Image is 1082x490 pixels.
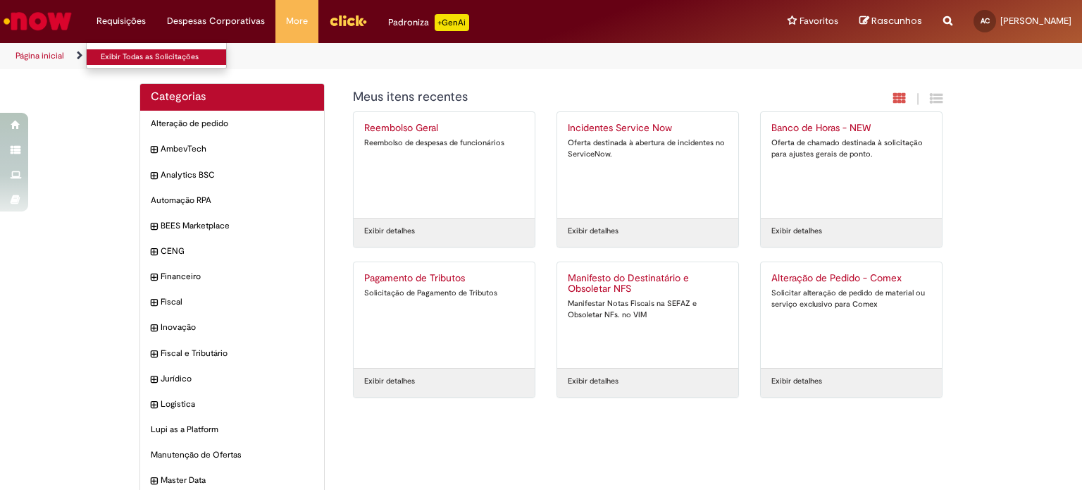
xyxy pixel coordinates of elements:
a: Exibir detalhes [771,226,822,237]
span: Inovação [161,321,313,333]
a: Manifesto do Destinatário e Obsoletar NFS Manifestar Notas Fiscais na SEFAZ e Obsoletar NFs. no VIM [557,262,738,368]
span: Financeiro [161,271,313,283]
img: ServiceNow [1,7,74,35]
div: expandir categoria Fiscal Fiscal [140,289,324,315]
div: expandir categoria Fiscal e Tributário Fiscal e Tributário [140,341,324,367]
i: expandir categoria Fiscal e Tributário [151,348,157,362]
span: [PERSON_NAME] [1000,15,1071,27]
span: AmbevTech [161,143,313,155]
div: Reembolso de despesas de funcionários [364,137,524,149]
span: Manutenção de Ofertas [151,449,313,461]
span: Alteração de pedido [151,118,313,130]
div: expandir categoria Inovação Inovação [140,314,324,341]
a: Página inicial [15,50,64,61]
span: More [286,14,308,28]
a: Exibir detalhes [364,376,415,387]
div: Oferta de chamado destinada à solicitação para ajustes gerais de ponto. [771,137,931,159]
span: Fiscal [161,296,313,308]
span: Logistica [161,398,313,410]
i: expandir categoria Fiscal [151,296,157,310]
h2: Pagamento de Tributos [364,273,524,284]
h2: Reembolso Geral [364,123,524,134]
h2: Incidentes Service Now [568,123,728,134]
span: Automação RPA [151,195,313,207]
div: Automação RPA [140,188,324,214]
i: expandir categoria Inovação [151,321,157,336]
h1: {"description":"","title":"Meus itens recentes"} Categoria [353,90,790,104]
div: Manifestar Notas Fiscais na SEFAZ e Obsoletar NFs. no VIM [568,298,728,320]
span: Rascunhos [871,14,922,27]
div: Manutenção de Ofertas [140,442,324,468]
span: Favoritos [800,14,838,28]
a: Exibir detalhes [364,226,415,237]
span: Jurídico [161,373,313,385]
span: Despesas Corporativas [167,14,265,28]
i: expandir categoria Financeiro [151,271,157,285]
p: +GenAi [435,14,469,31]
a: Exibir detalhes [771,376,822,387]
span: CENG [161,245,313,257]
div: Alteração de pedido [140,111,324,137]
img: click_logo_yellow_360x200.png [329,10,367,31]
div: expandir categoria Logistica Logistica [140,391,324,417]
div: expandir categoria CENG CENG [140,238,324,264]
a: Exibir detalhes [568,376,618,387]
div: expandir categoria AmbevTech AmbevTech [140,136,324,162]
h2: Manifesto do Destinatário e Obsoletar NFS [568,273,728,295]
div: Solicitar alteração de pedido de material ou serviço exclusivo para Comex [771,288,931,310]
a: Exibir detalhes [568,226,618,237]
a: Exibir Todas as Solicitações [87,49,242,65]
a: Banco de Horas - NEW Oferta de chamado destinada à solicitação para ajustes gerais de ponto. [761,112,942,218]
div: expandir categoria Analytics BSC Analytics BSC [140,162,324,188]
a: Rascunhos [859,15,922,28]
i: Exibição de grade [930,92,943,105]
span: Master Data [161,474,313,486]
div: expandir categoria Financeiro Financeiro [140,264,324,290]
span: Requisições [97,14,146,28]
i: expandir categoria Logistica [151,398,157,412]
span: | [916,91,919,107]
div: Lupi as a Platform [140,417,324,443]
i: expandir categoria BEES Marketplace [151,220,157,234]
i: expandir categoria Analytics BSC [151,169,157,183]
div: Oferta destinada à abertura de incidentes no ServiceNow. [568,137,728,159]
h2: Categorias [151,91,313,104]
a: Incidentes Service Now Oferta destinada à abertura de incidentes no ServiceNow. [557,112,738,218]
a: Reembolso Geral Reembolso de despesas de funcionários [354,112,535,218]
h2: Alteração de Pedido - Comex [771,273,931,284]
div: expandir categoria BEES Marketplace BEES Marketplace [140,213,324,239]
div: expandir categoria Jurídico Jurídico [140,366,324,392]
span: Lupi as a Platform [151,424,313,436]
div: Padroniza [388,14,469,31]
span: AC [981,16,990,25]
i: Exibição em cartão [893,92,906,105]
i: expandir categoria AmbevTech [151,143,157,157]
i: expandir categoria CENG [151,245,157,259]
ul: Trilhas de página [11,43,711,69]
span: Fiscal e Tributário [161,348,313,360]
a: Alteração de Pedido - Comex Solicitar alteração de pedido de material ou serviço exclusivo para C... [761,262,942,368]
div: Solicitação de Pagamento de Tributos [364,288,524,299]
ul: Requisições [86,42,227,69]
h2: Banco de Horas - NEW [771,123,931,134]
span: BEES Marketplace [161,220,313,232]
span: Analytics BSC [161,169,313,181]
i: expandir categoria Master Data [151,474,157,489]
i: expandir categoria Jurídico [151,373,157,387]
a: Pagamento de Tributos Solicitação de Pagamento de Tributos [354,262,535,368]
